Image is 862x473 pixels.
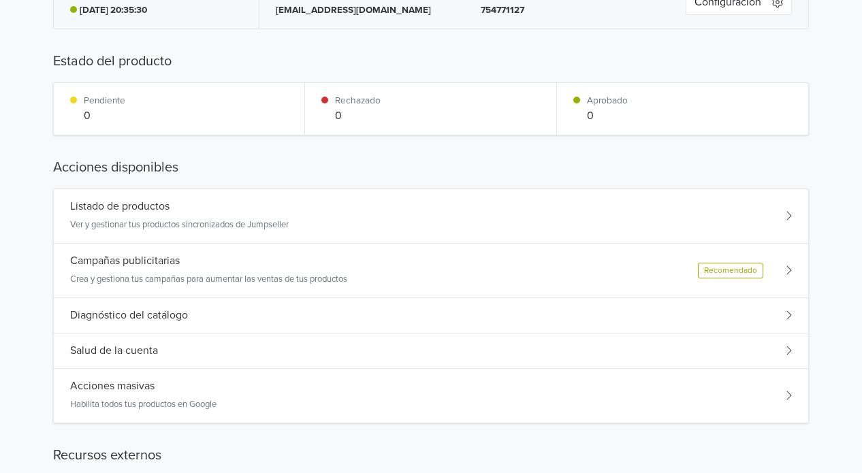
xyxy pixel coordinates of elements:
[54,189,808,244] div: Listado de productosVer y gestionar tus productos sincronizados de Jumpseller
[305,83,556,135] div: Rechazado0
[70,380,155,393] h5: Acciones masivas
[54,369,808,423] div: Acciones masivasHabilita todos tus productos en Google
[53,51,809,71] h5: Estado del producto
[70,218,289,232] p: Ver y gestionar tus productos sincronizados de Jumpseller
[54,244,808,298] div: Campañas publicitariasCrea y gestiona tus campañas para aumentar las ventas de tus productosRecom...
[54,298,808,333] div: Diagnóstico del catálogo
[70,344,158,357] h5: Salud de la cuenta
[70,255,180,267] h5: Campañas publicitarias
[70,273,347,287] p: Crea y gestiona tus campañas para aumentar las ventas de tus productos
[698,263,763,278] div: Recomendado
[70,200,170,213] h5: Listado de productos
[80,3,147,17] p: [DATE] 20:35:30
[54,333,808,369] div: Salud de la cuenta
[70,309,188,322] h5: Diagnóstico del catálogo
[54,83,305,135] div: Pendiente0
[84,108,125,124] p: 0
[53,445,809,466] h5: Recursos externos
[557,83,808,135] div: Aprobado0
[587,108,628,124] p: 0
[587,94,628,108] p: Aprobado
[53,157,809,178] h5: Acciones disponibles
[276,3,448,17] p: [EMAIL_ADDRESS][DOMAIN_NAME]
[70,398,217,412] p: Habilita todos tus productos en Google
[335,94,381,108] p: Rechazado
[84,94,125,108] p: Pendiente
[481,3,653,17] p: 754771127
[335,108,381,124] p: 0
